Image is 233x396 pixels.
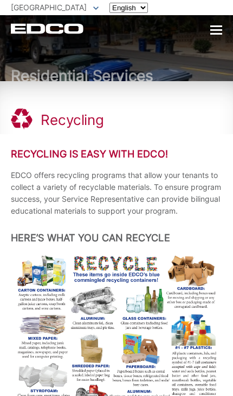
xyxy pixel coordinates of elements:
h1: Recycling [41,111,104,129]
span: [GEOGRAPHIC_DATA] [11,3,87,12]
a: EDCD logo. Return to the homepage. [11,23,83,34]
h2: Here’s What You Can Recycle [11,232,222,244]
strong: Recycling is Easy with EDCO! [11,148,168,160]
p: EDCO offers recycling programs that allow your tenants to collect a variety of recyclable materia... [11,169,222,217]
select: Select a language [109,3,148,13]
h2: Residential Services [11,68,222,84]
